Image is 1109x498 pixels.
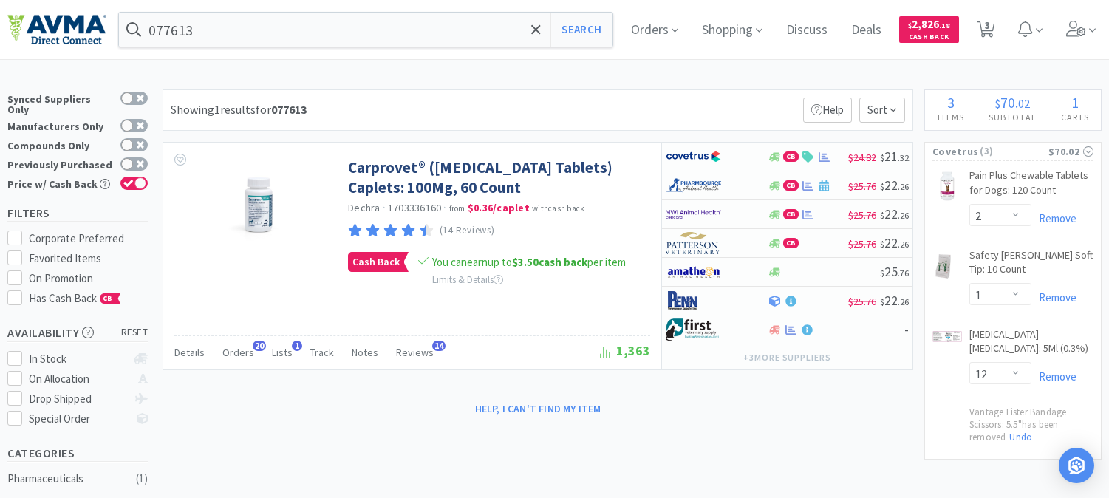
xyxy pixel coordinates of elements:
div: Corporate Preferred [29,230,149,248]
span: 70 [1000,93,1015,112]
span: Notes [352,346,378,359]
h5: Categories [7,445,148,462]
span: 22 [880,292,909,309]
a: 3 [971,25,1001,38]
a: Carprovet® ([MEDICAL_DATA] Tablets) Caplets: 100Mg, 60 Count [348,157,646,198]
div: Vantage Lister Bandage Scissors: 5.5" has been removed [925,406,1101,459]
a: Deals [845,24,887,37]
span: 25 [880,263,909,280]
span: 22 [880,234,909,251]
div: Open Intercom Messenger [1059,448,1094,483]
span: 14 [432,341,446,351]
div: On Promotion [29,270,149,287]
a: Remove [1031,290,1076,304]
button: Help, I can't find my item [466,396,610,421]
img: 046ffeb4b2dc4ae897b5d67ad66a299e_328930.png [932,331,962,342]
h4: Subtotal [976,110,1048,124]
h5: Availability [7,324,148,341]
span: $ [880,152,884,163]
div: Compounds Only [7,138,113,151]
span: Reviews [396,346,434,359]
a: Discuss [780,24,833,37]
span: - [904,321,909,338]
span: 2,826 [908,17,950,31]
div: Synced Suppliers Only [7,92,113,115]
span: 3 [947,93,955,112]
span: from [449,203,465,214]
span: Cash Back [349,253,403,271]
img: e4e33dab9f054f5782a47901c742baa9_102.png [7,14,106,45]
div: Previously Purchased [7,157,113,170]
span: for [256,102,307,117]
img: 67d67680309e4a0bb49a5ff0391dcc42_6.png [666,318,721,341]
span: . 26 [898,239,909,250]
span: $3.50 [512,255,539,269]
div: . [976,95,1048,110]
p: Help [803,98,852,123]
span: · [383,201,386,214]
img: 3331a67d23dc422aa21b1ec98afbf632_11.png [666,261,721,283]
h4: Items [925,110,976,124]
span: . 26 [898,210,909,221]
div: Drop Shipped [29,390,127,408]
span: You can earn up to per item [432,255,626,269]
span: 1703336160 [388,201,442,214]
div: Showing 1 results [171,100,307,120]
div: Special Order [29,410,127,428]
span: ( 3 ) [978,144,1048,159]
p: (14 Reviews) [440,223,495,239]
span: 02 [1018,96,1030,111]
span: Sort [859,98,905,123]
a: Remove [1031,211,1076,225]
a: $2,826.18Cash Back [899,10,959,50]
span: $ [880,239,884,250]
span: $ [880,267,884,279]
div: $70.02 [1048,143,1093,160]
span: $25.76 [848,208,876,222]
span: CB [784,152,798,161]
a: Undo [1006,431,1036,443]
span: Track [310,346,334,359]
img: f6b2451649754179b5b4e0c70c3f7cb0_2.png [666,203,721,225]
a: Pain Plus Chewable Tablets for Dogs: 120 Count [969,168,1093,203]
span: CB [100,294,115,303]
span: Covetrus [932,143,978,160]
span: 1 [1071,93,1079,112]
span: 1 [292,341,302,351]
span: · [443,201,446,214]
span: . 18 [939,21,950,30]
a: Dechra [348,201,381,214]
a: Safety [PERSON_NAME] Soft Tip: 10 Count [969,248,1093,283]
div: On Allocation [29,370,127,388]
span: $ [880,181,884,192]
span: Limits & Details [432,273,503,286]
span: Orders [222,346,254,359]
span: 22 [880,205,909,222]
span: 20 [253,341,266,351]
button: +3more suppliers [736,347,839,368]
strong: $0.36 / caplet [468,201,530,214]
span: 21 [880,148,909,165]
span: $25.76 [848,295,876,308]
span: Lists [272,346,293,359]
img: 77fca1acd8b6420a9015268ca798ef17_1.png [666,146,721,168]
span: reset [121,325,149,341]
span: 22 [880,177,909,194]
a: [MEDICAL_DATA] [MEDICAL_DATA]: 5Ml (0.3%) [969,327,1093,362]
span: $24.82 [848,151,876,164]
span: Details [174,346,205,359]
span: CB [784,181,798,190]
span: Cash Back [908,33,950,43]
img: ac9742e15b4a4ea79050d4800d6f238d_415799.jpeg [211,157,307,253]
div: Manufacturers Only [7,119,113,132]
a: Remove [1031,369,1076,383]
img: 7915dbd3f8974342a4dc3feb8efc1740_58.png [666,174,721,197]
span: . 32 [898,152,909,163]
div: Favorited Items [29,250,149,267]
strong: 077613 [271,102,307,117]
span: CB [784,239,798,248]
span: 1,363 [600,342,650,359]
span: $ [908,21,912,30]
img: 7c6cefd1e1e549569ecb6cdd82739a1d_351122.png [932,251,955,281]
h4: Carts [1048,110,1101,124]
